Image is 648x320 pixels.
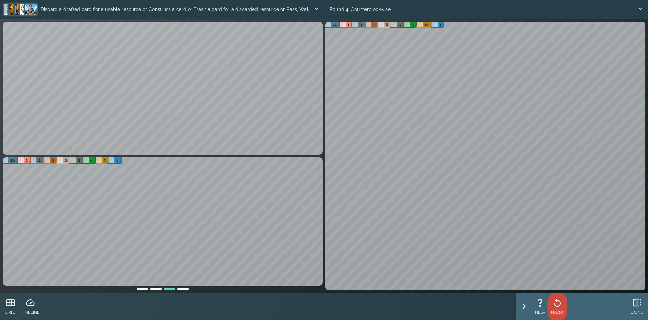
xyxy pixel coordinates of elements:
[116,157,119,163] p: 8
[78,157,80,163] p: 2
[10,157,15,163] p: 26
[91,157,93,163] p: 4
[412,22,414,27] p: 3
[348,22,349,27] p: 1
[38,3,313,16] p: Discard a drafted card for a usable resource or Construct a card or Trash a card for a discarded ...
[360,22,362,27] p: 3
[399,22,401,27] p: 1
[20,4,31,15] img: 90486fc592dae9645688f126410224d3.png
[104,157,106,163] p: 3
[15,4,26,15] img: 7ce405b35252b32175a1b01a34a246c5.png
[425,22,429,27] p: 10
[440,22,441,27] p: 1
[631,309,643,315] p: DONE
[4,4,15,15] img: 27fe5f41d76690b9e274fd96f4d02f98.png
[532,293,532,320] div: ;
[65,157,67,163] p: 0
[21,309,39,315] p: TIMELINE
[333,22,337,27] p: 12
[535,309,545,315] p: HELP
[5,309,16,315] p: GRID
[551,310,564,316] p: UNDO
[52,157,54,163] p: 0
[9,4,21,15] img: 100802896443e37bb00d09b3b40e5628.png
[373,22,375,27] p: 3
[386,22,388,27] p: 8
[26,157,28,163] p: 2
[25,4,37,15] img: a9791aa7379b30831fb32b43151c7d97.png
[38,157,40,163] p: 2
